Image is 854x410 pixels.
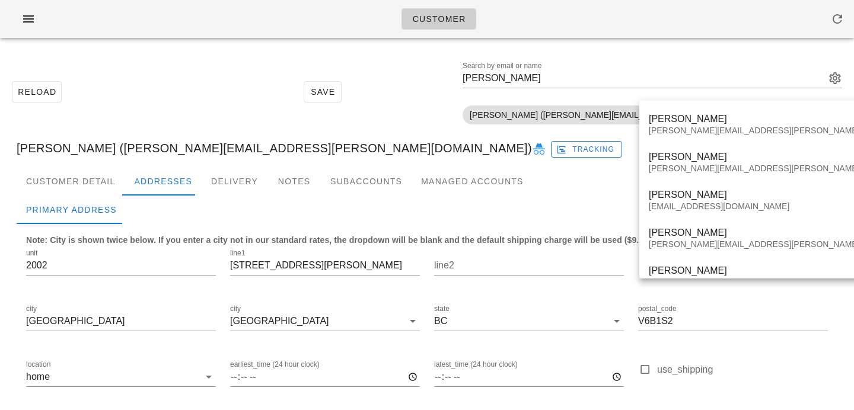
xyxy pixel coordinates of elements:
[321,167,412,196] div: Subaccounts
[26,235,651,245] b: Note: City is shown twice below. If you enter a city not in our standard rates, the dropdown will...
[7,129,847,167] div: [PERSON_NAME] ([PERSON_NAME][EMAIL_ADDRESS][PERSON_NAME][DOMAIN_NAME])
[26,249,37,258] label: unit
[551,139,623,158] a: Tracking
[26,305,37,313] label: city
[26,371,50,382] div: home
[559,144,614,155] span: Tracking
[434,305,450,313] label: state
[230,360,320,369] label: earliest_time (24 hour clock)
[125,167,202,196] div: Addresses
[17,167,125,196] div: Customer Detail
[26,367,216,386] div: locationhome
[230,305,241,313] label: city
[401,8,476,30] a: Customer
[828,71,842,85] button: Search by email or name appended action
[463,62,541,71] label: Search by email or name
[470,105,835,124] span: [PERSON_NAME] ([PERSON_NAME][EMAIL_ADDRESS][PERSON_NAME][DOMAIN_NAME])
[17,196,126,224] div: Primary Address
[202,167,267,196] div: Delivery
[412,167,533,196] div: Managed Accounts
[551,141,623,158] button: Tracking
[230,316,329,326] div: [GEOGRAPHIC_DATA]
[230,249,245,258] label: line1
[434,316,447,326] div: BC
[309,87,336,97] span: Save
[657,364,828,376] label: use_shipping
[17,87,56,97] span: Reload
[434,360,518,369] label: latest_time (24 hour clock)
[412,14,466,24] span: Customer
[12,81,62,102] button: Reload
[638,305,677,313] label: postal_code
[304,81,342,102] button: Save
[230,312,420,331] div: city[GEOGRAPHIC_DATA]
[434,312,624,331] div: stateBC
[26,360,50,369] label: location
[267,167,321,196] div: Notes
